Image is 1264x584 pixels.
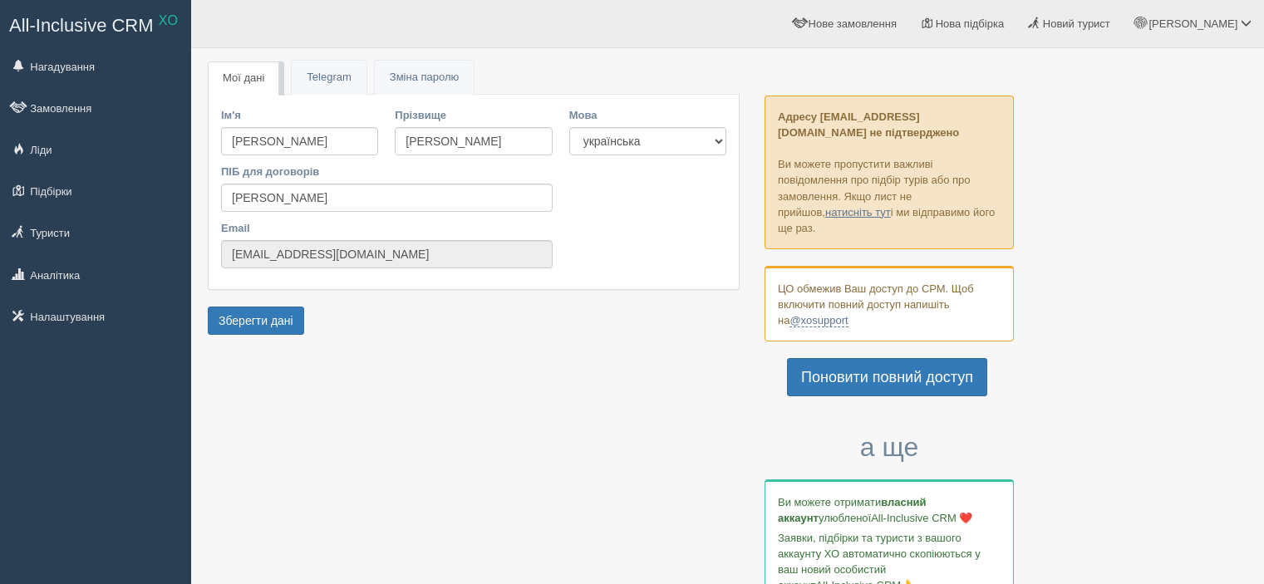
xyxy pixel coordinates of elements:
[809,17,897,30] span: Нове замовлення
[825,206,891,218] a: натисніть тут
[936,17,1005,30] span: Нова підбірка
[395,107,552,123] label: Прізвище
[221,220,553,236] label: Email
[375,61,474,95] a: Зміна паролю
[778,494,1001,526] p: Ви можете отримати улюбленої
[765,96,1014,249] p: Ви можете пропустити важливі повідомлення про підбір турів або про замовлення. Якщо лист не прийш...
[871,512,972,524] span: All-Inclusive CRM ❤️
[208,61,279,96] a: Мої дані
[221,164,553,179] label: ПІБ для договорів
[1148,17,1237,30] span: [PERSON_NAME]
[569,107,726,123] label: Мова
[789,314,848,327] a: @xosupport
[221,107,378,123] label: Ім'я
[221,184,553,212] input: Надія Булижина
[159,13,178,27] sup: XO
[1043,17,1110,30] span: Новий турист
[778,496,927,524] b: власний аккаунт
[787,358,987,396] a: Поновити повний доступ
[1,1,190,47] a: All-Inclusive CRM XO
[390,71,459,83] span: Зміна паролю
[778,110,959,139] b: Адресу [EMAIL_ADDRESS][DOMAIN_NAME] не підтверджено
[292,61,366,95] a: Telegram
[765,266,1014,341] div: ЦО обмежив Ваш доступ до СРМ. Щоб включити повний доступ напишіть на
[9,15,154,36] span: All-Inclusive CRM
[765,433,1014,462] h3: а ще
[208,307,304,335] button: Зберегти дані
